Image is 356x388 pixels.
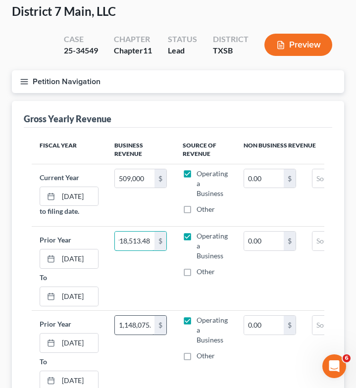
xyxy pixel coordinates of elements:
[114,34,152,45] div: Chapter
[264,34,332,56] button: Preview
[312,232,352,250] input: Source of Revenue
[154,169,166,188] div: $
[114,45,152,56] div: Chapter
[58,187,98,206] input: MM/DD/YYYY
[115,169,154,188] input: 0.00
[197,205,215,213] span: Other
[244,169,284,188] input: 0.00
[12,70,344,93] button: Petition Navigation
[58,249,98,268] input: MM/DD/YYYY
[35,231,103,249] label: Prior Year
[244,316,284,335] input: 0.00
[24,113,111,125] div: Gross Yearly Revenue
[343,354,351,362] span: 6
[197,232,228,260] span: Operating a Business
[40,206,79,216] label: to filing date.
[154,232,166,250] div: $
[197,351,215,360] span: Other
[197,267,215,276] span: Other
[284,316,296,335] div: $
[213,45,249,56] div: TXSB
[244,232,284,250] input: 0.00
[115,316,154,335] input: 0.00
[12,4,116,18] span: District 7 Main, LLC
[322,354,346,378] iframe: Intercom live chat
[35,169,103,187] label: Current Year
[284,232,296,250] div: $
[175,136,236,164] th: Source of Revenue
[168,34,197,45] div: Status
[58,334,98,352] input: MM/DD/YYYY
[284,169,296,188] div: $
[64,34,98,45] div: Case
[168,45,197,56] div: Lead
[58,287,98,306] input: MM/DD/YYYY
[154,316,166,335] div: $
[312,169,352,188] input: Source of Revenue
[32,136,106,164] th: Fiscal Year
[106,136,175,164] th: Business Revenue
[35,353,103,371] label: To
[35,269,103,287] label: To
[64,45,98,56] div: 25-34549
[312,316,352,335] input: Source of Revenue
[197,169,228,197] span: Operating a Business
[197,316,228,344] span: Operating a Business
[143,46,152,55] span: 11
[213,34,249,45] div: District
[115,232,154,250] input: 0.00
[35,315,103,333] label: Prior Year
